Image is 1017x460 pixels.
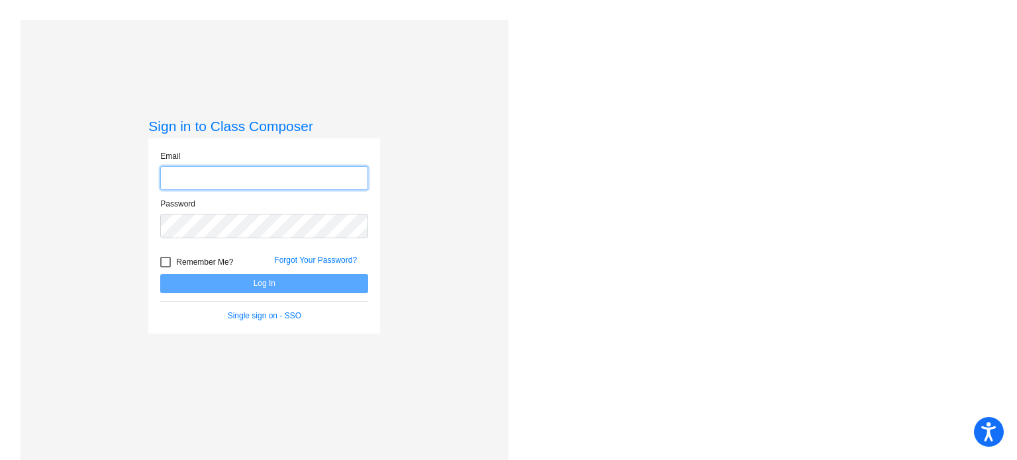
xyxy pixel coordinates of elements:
a: Forgot Your Password? [274,255,357,265]
label: Password [160,198,195,210]
a: Single sign on - SSO [228,311,301,320]
button: Log In [160,274,368,293]
label: Email [160,150,180,162]
h3: Sign in to Class Composer [148,118,380,134]
span: Remember Me? [176,254,233,270]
